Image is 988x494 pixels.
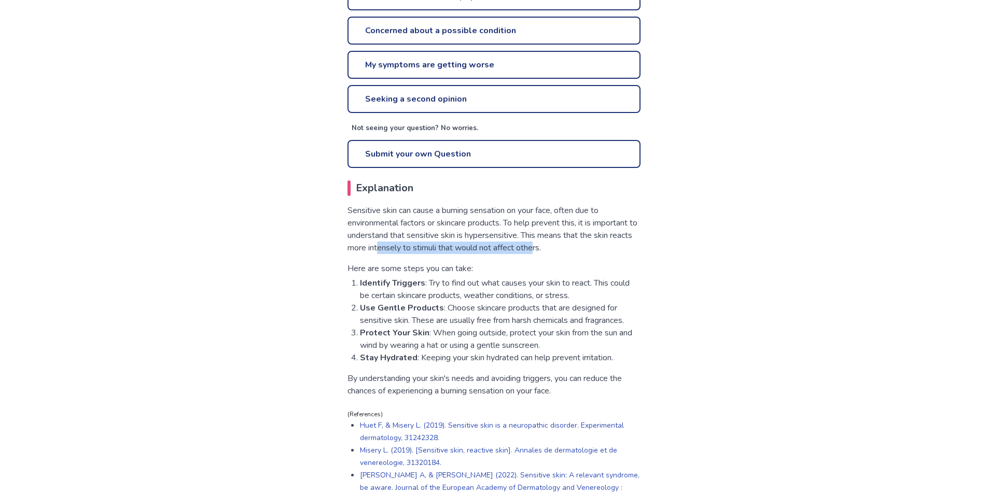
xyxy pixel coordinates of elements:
a: Concerned about a possible condition [347,17,641,45]
p: By understanding your skin's needs and avoiding triggers, you can reduce the chances of experienc... [347,372,641,397]
strong: Stay Hydrated [360,352,418,363]
a: Submit your own Question [347,140,641,168]
p: (References) [347,410,641,419]
p: Not seeing your question? No worries. [352,123,641,134]
strong: Identify Triggers [360,277,425,289]
a: Seeking a second opinion [347,85,641,113]
p: Here are some steps you can take: [347,262,641,275]
a: Misery L. (2019). [Sensitive skin, reactive skin]. Annales de dermatologie et de venereologie, 31... [360,445,617,468]
p: Sensitive skin can cause a burning sensation on your face, often due to environmental factors or ... [347,204,641,254]
a: My symptoms are getting worse [347,51,641,79]
h2: Explanation [347,180,641,196]
li: : Keeping your skin hydrated can help prevent irritation. [360,351,641,364]
strong: Protect Your Skin [360,327,429,338]
strong: Use Gentle Products [360,302,444,314]
li: : When going outside, protect your skin from the sun and wind by wearing a hat or using a gentle ... [360,327,641,351]
a: Huet F, & Misery L. (2019). Sensitive skin is a neuropathic disorder. Experimental dermatology, 3... [360,420,624,443]
li: : Try to find out what causes your skin to react. This could be certain skincare products, weathe... [360,277,641,302]
li: : Choose skincare products that are designed for sensitive skin. These are usually free from hars... [360,302,641,327]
